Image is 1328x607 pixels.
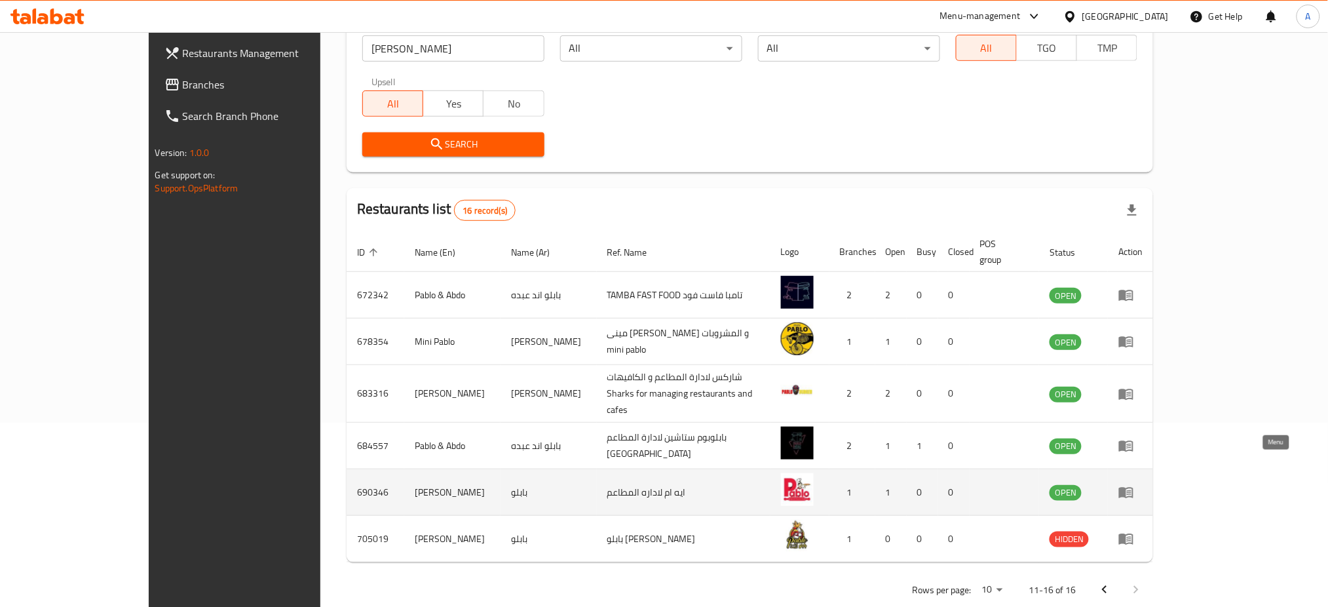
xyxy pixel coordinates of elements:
table: enhanced table [347,232,1154,562]
td: بابلو اند عبده [501,423,597,469]
a: Support.OpsPlatform [155,180,238,197]
td: 2 [829,423,875,469]
img: Pablo & Abdo [781,276,814,309]
td: 1 [829,469,875,516]
button: All [362,90,423,117]
td: بابلوبوم ستاشين لادارة المطاعم [GEOGRAPHIC_DATA] [597,423,770,469]
div: Menu [1118,438,1143,454]
td: بابلو اند عبده [501,272,597,319]
td: شاركس لادارة المطاعم و الكافيهات Sharks for managing restaurants and cafes [597,365,770,423]
div: Menu-management [940,9,1021,24]
span: Search Branch Phone [183,108,360,124]
td: 0 [938,516,970,562]
div: Menu [1118,531,1143,547]
img: Pablo & Abdo [781,427,814,460]
td: 1 [875,423,907,469]
td: 1 [829,516,875,562]
span: ID [357,245,382,260]
td: 0 [938,319,970,365]
span: Get support on: [155,166,216,184]
div: OPEN [1050,288,1082,303]
div: [GEOGRAPHIC_DATA] [1082,9,1169,24]
span: Branches [183,77,360,92]
th: Action [1108,232,1153,272]
span: TGO [1022,39,1072,58]
button: All [956,35,1017,61]
span: 1.0.0 [189,144,210,161]
td: Pablo & Abdo [404,272,501,319]
td: 1 [829,319,875,365]
td: Pablo & Abdo [404,423,501,469]
span: OPEN [1050,439,1082,454]
span: Yes [428,94,478,113]
span: Version: [155,144,187,161]
a: Restaurants Management [154,37,371,69]
div: OPEN [1050,439,1082,454]
span: Name (Ar) [511,245,567,260]
p: Rows per page: [912,582,971,598]
button: Previous page [1089,574,1120,606]
td: 705019 [347,516,404,562]
td: بابلو [PERSON_NAME] [597,516,770,562]
span: Restaurants Management [183,45,360,61]
span: OPEN [1050,387,1082,402]
span: A [1306,9,1311,24]
td: ايه ام لاداره المطاعم [597,469,770,516]
span: TMP [1082,39,1132,58]
td: 0 [938,469,970,516]
span: No [489,94,539,113]
td: بابلو [501,516,597,562]
td: [PERSON_NAME] [404,365,501,423]
td: 0 [938,365,970,423]
span: OPEN [1050,485,1082,500]
div: All [758,35,940,62]
div: OPEN [1050,485,1082,501]
span: Search [373,136,534,153]
td: 0 [907,272,938,319]
span: Ref. Name [607,245,664,260]
span: All [962,39,1012,58]
button: No [483,90,544,117]
div: Total records count [454,200,516,221]
th: Closed [938,232,970,272]
span: OPEN [1050,335,1082,350]
th: Busy [907,232,938,272]
td: [PERSON_NAME] [404,516,501,562]
td: 0 [907,516,938,562]
td: 0 [938,423,970,469]
button: TMP [1076,35,1137,61]
span: Status [1050,245,1092,260]
td: 0 [907,365,938,423]
th: Branches [829,232,875,272]
div: Export file [1116,195,1148,226]
span: POS group [980,236,1024,267]
td: 1 [907,423,938,469]
td: 2 [829,365,875,423]
span: HIDDEN [1050,532,1089,547]
td: 1 [875,319,907,365]
p: 11-16 of 16 [1029,582,1076,598]
button: Search [362,132,544,157]
span: All [368,94,418,113]
td: بابلو [501,469,597,516]
span: 16 record(s) [455,205,515,217]
h2: Restaurants list [357,199,516,221]
button: Yes [423,90,484,117]
td: 684557 [347,423,404,469]
td: 0 [938,272,970,319]
td: [PERSON_NAME] [501,319,597,365]
img: Pablo Burger [781,375,814,408]
div: Menu [1118,334,1143,349]
div: OPEN [1050,334,1082,350]
a: Search Branch Phone [154,100,371,132]
td: 2 [875,272,907,319]
div: All [560,35,742,62]
td: Mini Pablo [404,319,501,365]
td: مينى [PERSON_NAME] و المشروبات mini pablo [597,319,770,365]
input: Search for restaurant name or ID.. [362,35,544,62]
div: Rows per page: [976,580,1008,600]
td: 2 [829,272,875,319]
a: Branches [154,69,371,100]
